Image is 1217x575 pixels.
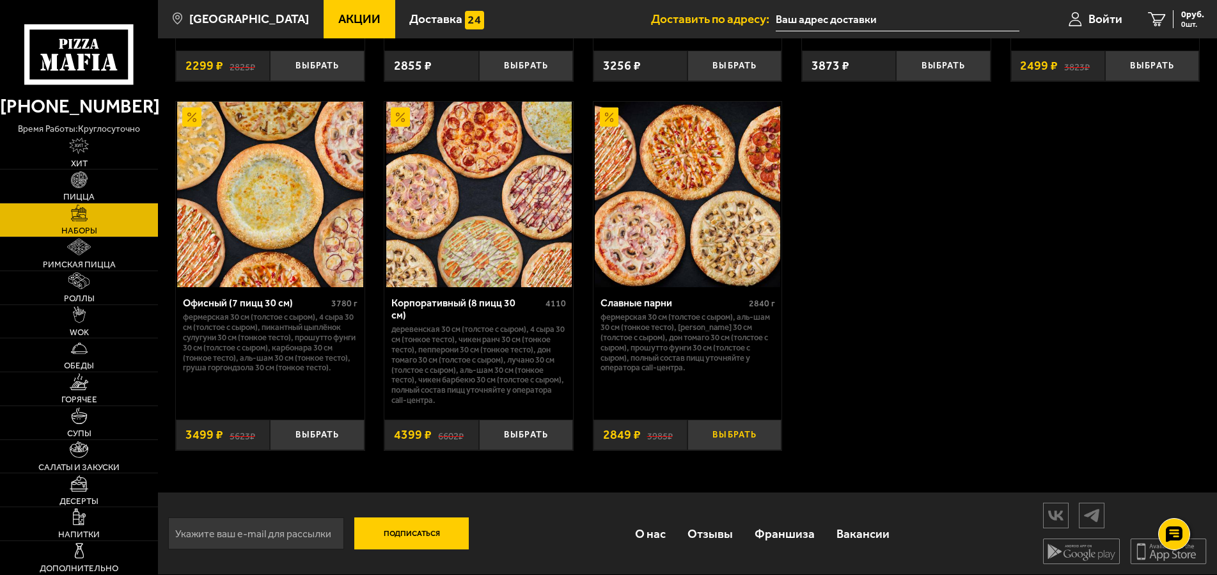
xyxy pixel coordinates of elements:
[593,102,782,287] a: АкционныйСлавные парни
[391,107,410,127] img: Акционный
[409,13,462,25] span: Доставка
[1181,20,1204,28] span: 0 шт.
[58,530,100,539] span: Напитки
[168,517,344,549] input: Укажите ваш e-mail для рассылки
[38,463,120,471] span: Салаты и закуски
[687,51,781,82] button: Выбрать
[479,51,573,82] button: Выбрать
[595,102,780,287] img: Славные парни
[1044,504,1068,526] img: vk
[391,297,542,321] div: Корпоративный (8 пицц 30 см)
[651,13,776,25] span: Доставить по адресу:
[182,107,201,127] img: Акционный
[394,429,432,441] span: 4399 ₽
[40,564,118,572] span: Дополнительно
[812,59,849,72] span: 3873 ₽
[1181,10,1204,19] span: 0 руб.
[1020,59,1058,72] span: 2499 ₽
[677,513,744,555] a: Отзывы
[1105,51,1199,82] button: Выбрать
[394,59,432,72] span: 2855 ₽
[391,324,566,406] p: Деревенская 30 см (толстое с сыром), 4 сыра 30 см (тонкое тесто), Чикен Ранч 30 см (тонкое тесто)...
[177,102,363,287] img: Офисный (7 пицц 30 см)
[354,517,468,549] button: Подписаться
[749,298,775,309] span: 2840 г
[67,429,91,437] span: Супы
[43,260,116,269] span: Римская пицца
[438,429,464,441] s: 6602 ₽
[189,13,309,25] span: [GEOGRAPHIC_DATA]
[183,312,357,373] p: Фермерская 30 см (толстое с сыром), 4 сыра 30 см (толстое с сыром), Пикантный цыплёнок сулугуни 3...
[600,107,619,127] img: Акционный
[185,59,223,72] span: 2299 ₽
[896,51,990,82] button: Выбрать
[61,395,97,404] span: Горячее
[546,298,566,309] span: 4110
[1088,13,1122,25] span: Войти
[270,420,364,451] button: Выбрать
[744,513,826,555] a: Франшиза
[647,429,673,441] s: 3985 ₽
[338,13,381,25] span: Акции
[63,193,95,201] span: Пицца
[384,102,573,287] a: АкционныйКорпоративный (8 пицц 30 см)
[603,429,641,441] span: 2849 ₽
[603,59,641,72] span: 3256 ₽
[64,361,94,370] span: Обеды
[59,497,98,505] span: Десерты
[71,159,88,168] span: Хит
[270,51,364,82] button: Выбрать
[687,420,781,451] button: Выбрать
[61,226,97,235] span: Наборы
[331,298,357,309] span: 3780 г
[176,102,365,287] a: АкционныйОфисный (7 пицц 30 см)
[230,59,255,72] s: 2825 ₽
[230,429,255,441] s: 5623 ₽
[185,429,223,441] span: 3499 ₽
[601,312,775,373] p: Фермерская 30 см (толстое с сыром), Аль-Шам 30 см (тонкое тесто), [PERSON_NAME] 30 см (толстое с ...
[479,420,573,451] button: Выбрать
[465,11,484,30] img: 15daf4d41897b9f0e9f617042186c801.svg
[183,297,328,309] div: Офисный (7 пицц 30 см)
[1080,504,1104,526] img: tg
[70,328,89,336] span: WOK
[1064,59,1090,72] s: 3823 ₽
[826,513,900,555] a: Вакансии
[624,513,676,555] a: О нас
[776,8,1019,31] input: Ваш адрес доставки
[64,294,95,303] span: Роллы
[386,102,572,287] img: Корпоративный (8 пицц 30 см)
[601,297,746,309] div: Славные парни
